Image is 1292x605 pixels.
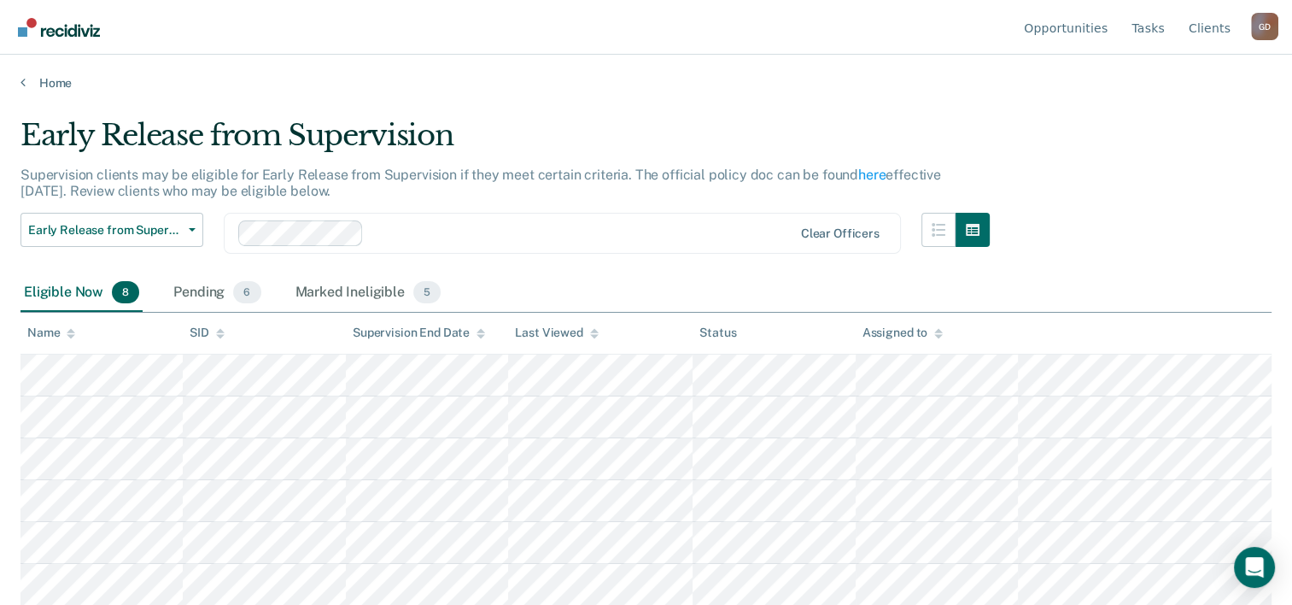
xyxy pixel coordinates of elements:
[27,326,75,340] div: Name
[170,274,264,312] div: Pending6
[18,18,100,37] img: Recidiviz
[20,274,143,312] div: Eligible Now8
[20,118,990,167] div: Early Release from Supervision
[858,167,886,183] a: here
[20,75,1272,91] a: Home
[190,326,225,340] div: SID
[1251,13,1278,40] div: G D
[28,223,182,238] span: Early Release from Supervision
[233,281,260,303] span: 6
[801,226,880,241] div: Clear officers
[413,281,441,303] span: 5
[20,213,203,247] button: Early Release from Supervision
[699,326,736,340] div: Status
[515,326,598,340] div: Last Viewed
[1251,13,1278,40] button: Profile dropdown button
[353,326,485,340] div: Supervision End Date
[1234,547,1275,588] div: Open Intercom Messenger
[862,326,943,340] div: Assigned to
[20,167,941,199] p: Supervision clients may be eligible for Early Release from Supervision if they meet certain crite...
[112,281,139,303] span: 8
[292,274,445,312] div: Marked Ineligible5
